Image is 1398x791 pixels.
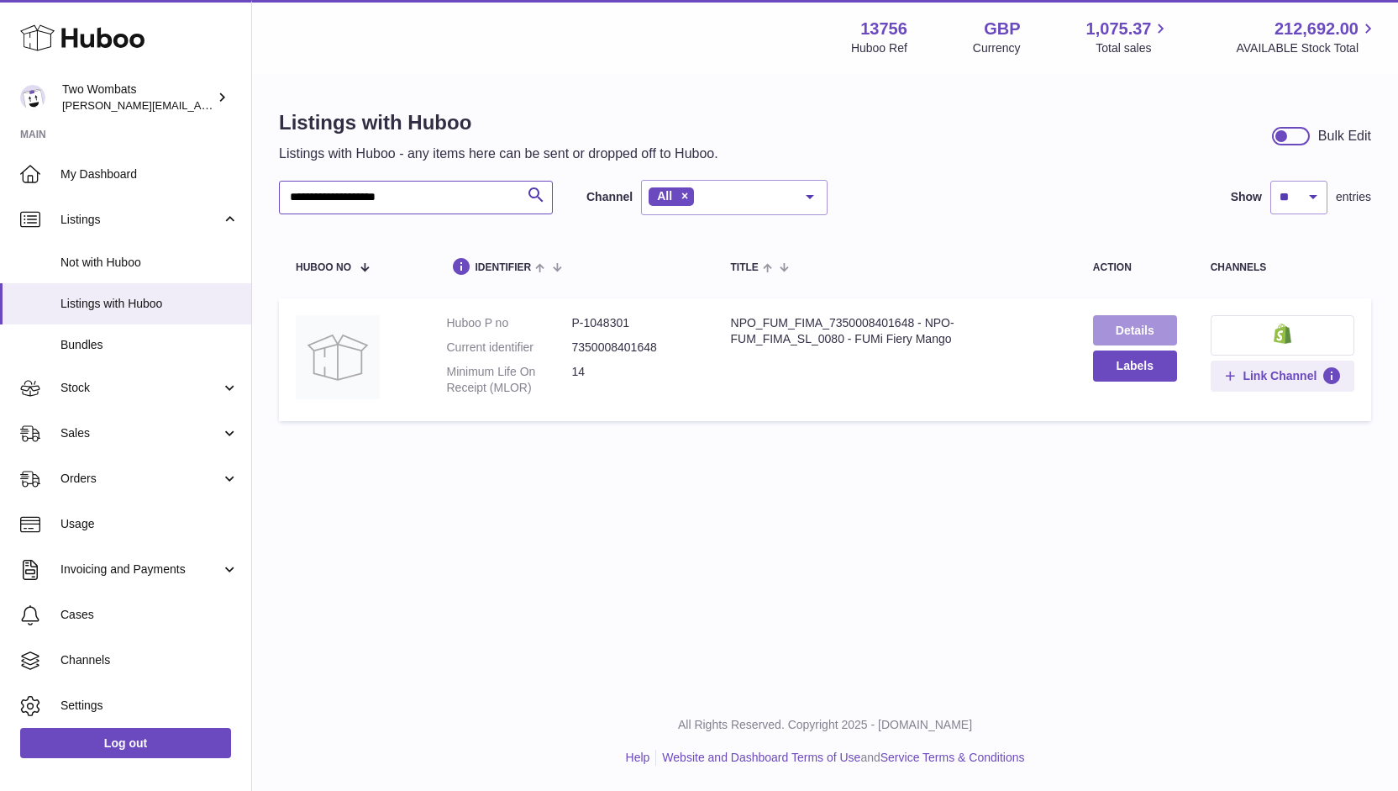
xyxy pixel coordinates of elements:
[60,562,221,577] span: Invoicing and Payments
[447,364,572,396] dt: Minimum Life On Receipt (MLOR)
[1096,40,1170,56] span: Total sales
[1336,189,1371,205] span: entries
[572,364,697,396] dd: 14
[880,751,1025,764] a: Service Terms & Conditions
[296,315,380,399] img: NPO_FUM_FIMA_7350008401648 - NPO-FUM_FIMA_SL_0080 - FUMi Fiery Mango
[60,516,239,532] span: Usage
[1093,315,1177,345] a: Details
[60,698,239,714] span: Settings
[572,315,697,331] dd: P-1048301
[1093,351,1177,381] button: Labels
[662,751,860,764] a: Website and Dashboard Terms of Use
[476,262,532,273] span: identifier
[20,728,231,758] a: Log out
[62,98,427,112] span: [PERSON_NAME][EMAIL_ADDRESS][PERSON_NAME][DOMAIN_NAME]
[1274,324,1291,344] img: shopify-small.png
[1236,18,1378,56] a: 212,692.00 AVAILABLE Stock Total
[62,82,213,113] div: Two Wombats
[1236,40,1378,56] span: AVAILABLE Stock Total
[656,750,1024,766] li: and
[279,109,718,136] h1: Listings with Huboo
[60,652,239,668] span: Channels
[60,607,239,623] span: Cases
[265,717,1385,733] p: All Rights Reserved. Copyright 2025 - [DOMAIN_NAME]
[447,315,572,331] dt: Huboo P no
[1086,18,1171,56] a: 1,075.37 Total sales
[60,212,221,228] span: Listings
[1211,262,1354,273] div: channels
[586,189,633,205] label: Channel
[279,145,718,163] p: Listings with Huboo - any items here can be sent or dropped off to Huboo.
[1243,368,1317,383] span: Link Channel
[731,315,1059,347] div: NPO_FUM_FIMA_7350008401648 - NPO-FUM_FIMA_SL_0080 - FUMi Fiery Mango
[860,18,907,40] strong: 13756
[60,255,239,271] span: Not with Huboo
[626,751,650,764] a: Help
[60,337,239,353] span: Bundles
[60,425,221,441] span: Sales
[731,262,759,273] span: title
[296,262,351,273] span: Huboo no
[657,189,672,203] span: All
[60,471,221,487] span: Orders
[1231,189,1262,205] label: Show
[60,166,239,182] span: My Dashboard
[447,340,572,356] dt: Current identifier
[1093,262,1177,273] div: action
[572,340,697,356] dd: 7350008401648
[1086,18,1152,40] span: 1,075.37
[851,40,907,56] div: Huboo Ref
[60,380,221,396] span: Stock
[984,18,1020,40] strong: GBP
[1318,127,1371,145] div: Bulk Edit
[60,296,239,312] span: Listings with Huboo
[1274,18,1359,40] span: 212,692.00
[973,40,1021,56] div: Currency
[20,85,45,110] img: adam.randall@twowombats.com
[1211,361,1354,391] button: Link Channel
